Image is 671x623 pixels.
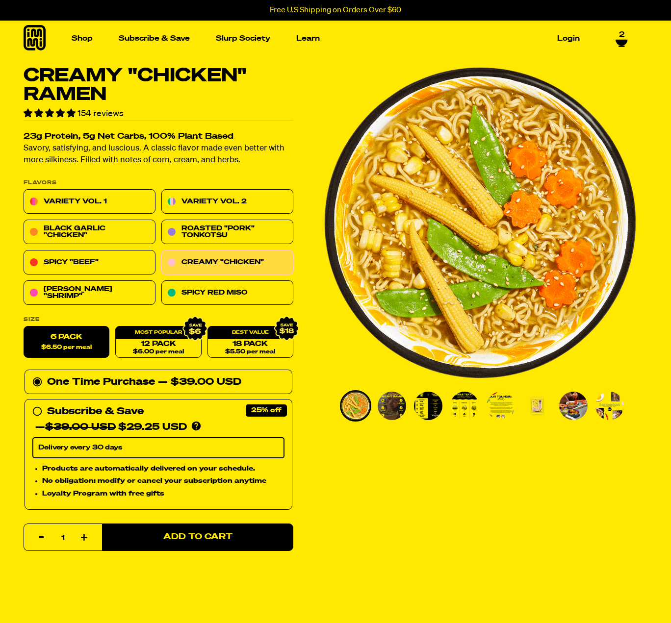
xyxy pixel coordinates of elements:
[102,523,293,551] button: Add to Cart
[414,392,442,420] img: Creamy "Chicken" Ramen
[449,390,480,422] li: Go to slide 4
[24,190,155,214] a: Variety Vol. 1
[324,390,636,422] div: PDP main carousel thumbnails
[5,579,92,618] iframe: Marketing Popup
[24,220,155,245] a: Black Garlic "Chicken"
[487,392,515,420] img: Creamy "Chicken" Ramen
[68,21,584,56] nav: Main navigation
[324,67,636,378] div: PDP main carousel
[594,390,625,422] li: Go to slide 8
[42,489,284,499] li: Loyalty Program with free gifts
[413,390,444,422] li: Go to slide 3
[35,420,187,435] div: — $29.25 USD
[553,31,584,46] a: Login
[558,390,589,422] li: Go to slide 7
[24,250,155,275] a: Spicy "Beef"
[41,345,92,351] span: $6.50 per meal
[24,109,77,118] span: 4.78 stars
[24,180,293,186] p: Flavors
[523,392,551,420] img: Creamy "Chicken" Ramen
[485,390,516,422] li: Go to slide 5
[616,27,628,44] a: 2
[47,404,144,420] div: Subscribe & Save
[133,349,184,355] span: $6.00 per meal
[24,143,293,167] p: Savory, satisfying, and luscious. A classic flavor made even better with more silkiness. Filled w...
[45,423,116,432] del: $39.00 USD
[212,31,274,46] a: Slurp Society
[32,374,284,390] div: One Time Purchase
[207,326,293,358] a: 18 Pack$5.50 per meal
[340,390,371,422] li: Go to slide 1
[341,392,370,420] img: Creamy "Chicken" Ramen
[77,109,124,118] span: 154 reviews
[450,392,479,420] img: Creamy "Chicken" Ramen
[619,27,624,36] span: 2
[324,67,636,378] img: Creamy "Chicken" Ramen
[30,524,96,551] input: quantity
[68,31,97,46] a: Shop
[115,31,194,46] a: Subscribe & Save
[376,390,408,422] li: Go to slide 2
[163,533,232,542] span: Add to Cart
[595,392,624,420] img: Creamy "Chicken" Ramen
[42,476,284,487] li: No obligation: modify or cancel your subscription anytime
[161,190,293,214] a: Variety Vol. 2
[559,392,588,420] img: Creamy "Chicken" Ramen
[161,250,293,275] a: Creamy "Chicken"
[24,67,293,104] h1: Creamy "Chicken" Ramen
[32,438,284,458] select: Subscribe & Save —$39.00 USD$29.25 USD Products are automatically delivered on your schedule. No ...
[521,390,553,422] li: Go to slide 6
[42,463,284,474] li: Products are automatically delivered on your schedule.
[24,281,155,305] a: [PERSON_NAME] "Shrimp"
[225,349,275,355] span: $5.50 per meal
[24,317,293,323] label: Size
[115,326,201,358] a: 12 Pack$6.00 per meal
[324,67,636,378] li: 1 of 8
[24,326,109,358] label: 6 Pack
[158,374,241,390] div: — $39.00 USD
[24,133,293,141] h2: 23g Protein, 5g Net Carbs, 100% Plant Based
[161,220,293,245] a: Roasted "Pork" Tonkotsu
[270,6,401,15] p: Free U.S Shipping on Orders Over $60
[378,392,406,420] img: Creamy "Chicken" Ramen
[292,31,324,46] a: Learn
[161,281,293,305] a: Spicy Red Miso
